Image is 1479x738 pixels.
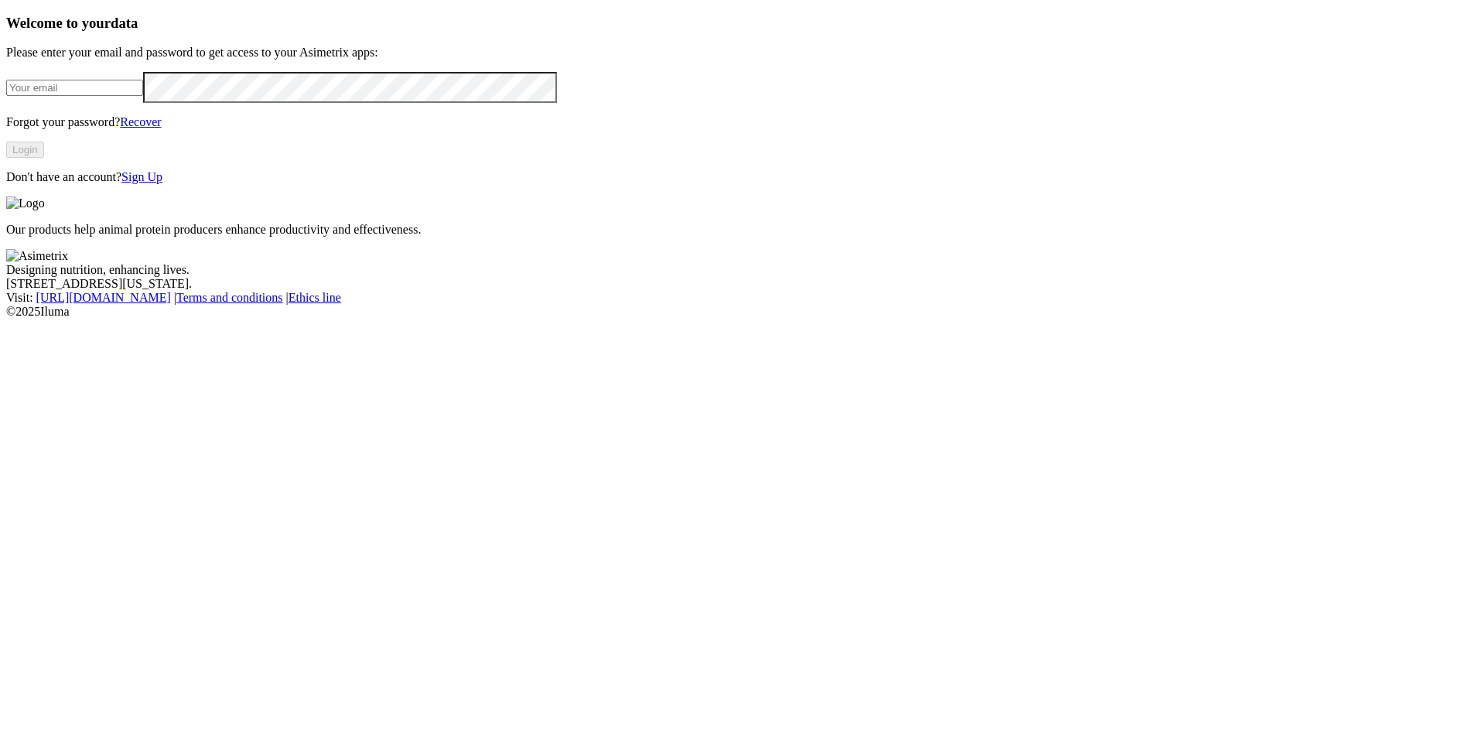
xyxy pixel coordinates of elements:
div: © 2025 Iluma [6,305,1473,319]
span: data [111,15,138,31]
div: Designing nutrition, enhancing lives. [6,263,1473,277]
div: [STREET_ADDRESS][US_STATE]. [6,277,1473,291]
a: Recover [120,115,161,128]
p: Forgot your password? [6,115,1473,129]
button: Login [6,142,44,158]
input: Your email [6,80,143,96]
a: Ethics line [289,291,341,304]
a: [URL][DOMAIN_NAME] [36,291,171,304]
p: Please enter your email and password to get access to your Asimetrix apps: [6,46,1473,60]
img: Asimetrix [6,249,68,263]
a: Sign Up [121,170,162,183]
a: Terms and conditions [176,291,283,304]
div: Visit : | | [6,291,1473,305]
p: Don't have an account? [6,170,1473,184]
h3: Welcome to your [6,15,1473,32]
img: Logo [6,196,45,210]
p: Our products help animal protein producers enhance productivity and effectiveness. [6,223,1473,237]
